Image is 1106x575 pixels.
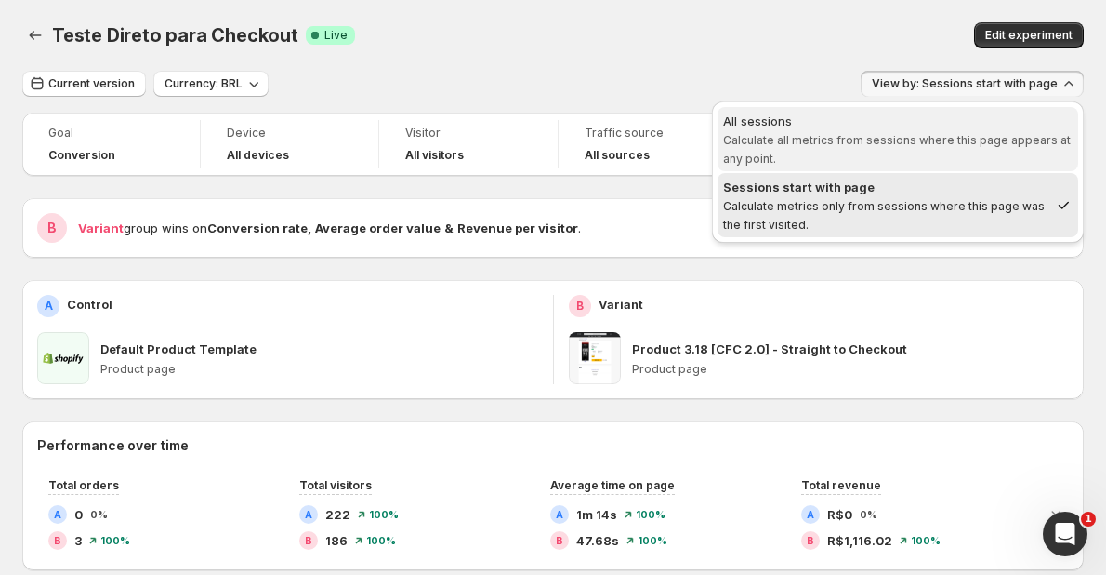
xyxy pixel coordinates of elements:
a: DeviceAll devices [227,124,352,165]
span: Live [324,28,348,43]
span: 1 [1081,512,1096,527]
h2: B [47,219,57,237]
span: Currency: BRL [165,76,243,91]
a: GoalConversion [48,124,174,165]
span: Average time on page [550,478,675,492]
span: Total orders [48,478,119,492]
button: Edit experiment [974,22,1084,48]
h2: B [576,299,584,314]
a: Traffic sourceAll sources [585,124,710,165]
button: Current version [22,71,146,97]
h2: A [54,509,61,520]
p: Product page [100,362,538,377]
span: 100% [369,509,399,520]
span: Calculate all metrics from sessions where this page appears at any point. [723,133,1071,166]
span: Teste Direto para Checkout [52,24,298,47]
h2: B [556,535,563,546]
a: VisitorAll visitors [405,124,531,165]
span: group wins on . [78,221,581,235]
span: 100% [366,535,396,546]
div: All sessions [723,112,1073,130]
p: Product page [632,362,1070,377]
span: Variant [78,221,124,235]
h2: B [305,535,312,546]
span: 0% [90,509,108,520]
span: 186 [325,531,348,550]
button: Expand chart [1043,500,1069,526]
h2: B [54,535,61,546]
iframe: Intercom live chat [1043,512,1087,556]
h2: B [807,535,814,546]
img: Default Product Template [37,332,89,384]
span: Visitor [405,126,531,140]
span: 47.68s [576,531,619,550]
strong: , [308,221,311,235]
h2: A [556,509,563,520]
h2: A [305,509,312,520]
p: Product 3.18 [CFC 2.0] - Straight to Checkout [632,340,907,358]
button: Currency: BRL [153,71,269,97]
h2: A [807,509,814,520]
span: Edit experiment [985,28,1073,43]
span: R$1,116.02 [827,531,892,550]
h4: All sources [585,148,650,163]
span: Total visitors [299,478,372,492]
button: View by: Sessions start with page [861,71,1084,97]
span: Device [227,126,352,140]
p: Control [67,295,112,314]
span: 100% [636,509,665,520]
p: Default Product Template [100,340,257,358]
span: 100% [638,535,667,546]
span: 100% [100,535,130,546]
h2: A [45,299,53,314]
span: Conversion [48,148,115,163]
strong: Revenue per visitor [457,221,578,235]
h4: All visitors [405,148,464,163]
span: Total revenue [801,478,881,492]
span: Goal [48,126,174,140]
span: R$0 [827,505,852,524]
span: 100% [911,535,941,546]
p: Variant [599,295,643,314]
img: Product 3.18 [CFC 2.0] - Straight to Checkout [569,332,621,384]
span: Calculate metrics only from sessions where this page was the first visited. [723,199,1045,232]
span: 222 [325,505,350,524]
span: View by: Sessions start with page [872,76,1058,91]
span: Traffic source [585,126,710,140]
strong: Conversion rate [207,221,308,235]
span: 1m 14s [576,505,617,524]
span: 3 [74,531,82,550]
span: 0% [860,509,877,520]
span: 0 [74,505,83,524]
h4: All devices [227,148,289,163]
h2: Performance over time [37,436,1069,455]
button: Back [22,22,48,48]
div: Sessions start with page [723,178,1048,196]
strong: Average order value [315,221,441,235]
span: Current version [48,76,135,91]
strong: & [444,221,454,235]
